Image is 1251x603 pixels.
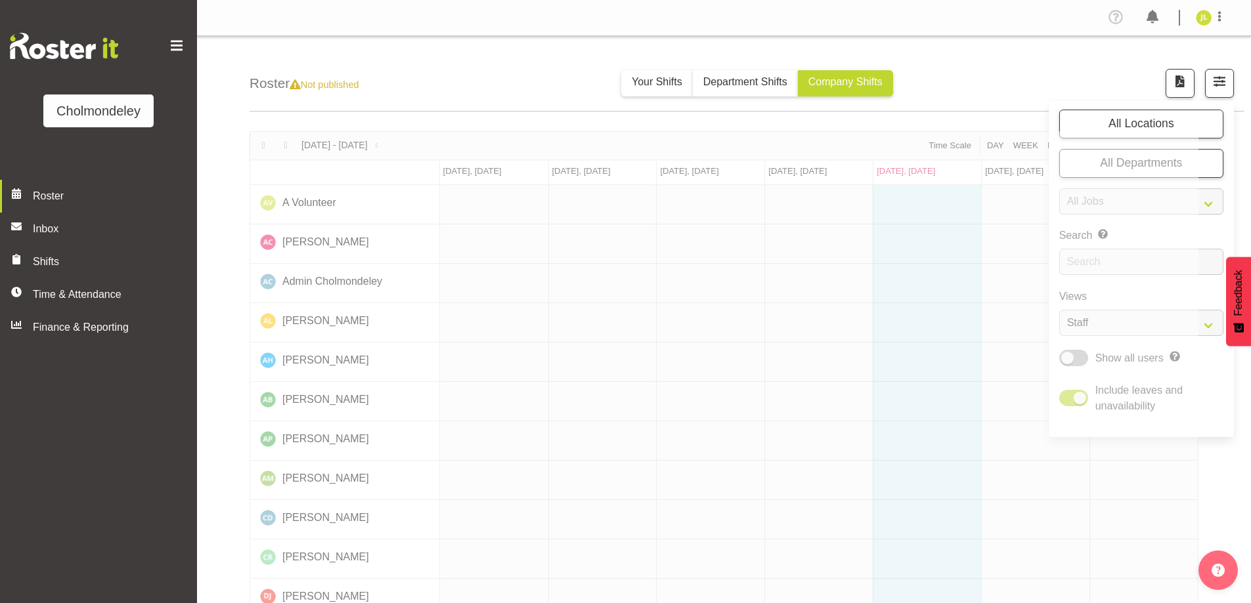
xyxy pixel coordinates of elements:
[33,188,190,204] span: Roster
[1059,110,1223,138] button: All Locations
[10,33,118,59] img: Rosterit website logo
[798,70,893,96] button: Company Shifts
[1205,69,1234,98] button: Filter Shifts
[1196,10,1212,26] img: jay-lowe9524.jpg
[33,320,171,335] span: Finance & Reporting
[56,101,141,121] div: Cholmondeley
[1212,564,1225,577] img: help-xxl-2.png
[632,76,682,87] span: Your Shifts
[808,76,883,87] span: Company Shifts
[1226,257,1251,346] button: Feedback - Show survey
[290,79,359,90] span: Not published
[1231,270,1246,316] span: Feedback
[33,254,171,270] span: Shifts
[33,221,190,237] span: Inbox
[1108,117,1174,130] span: All Locations
[1166,69,1195,98] button: Download a PDF of the roster according to the set date range.
[621,70,693,96] button: Your Shifts
[250,73,359,93] h4: Roster
[33,287,171,302] span: Time & Attendance
[703,76,787,87] span: Department Shifts
[693,70,798,96] button: Department Shifts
